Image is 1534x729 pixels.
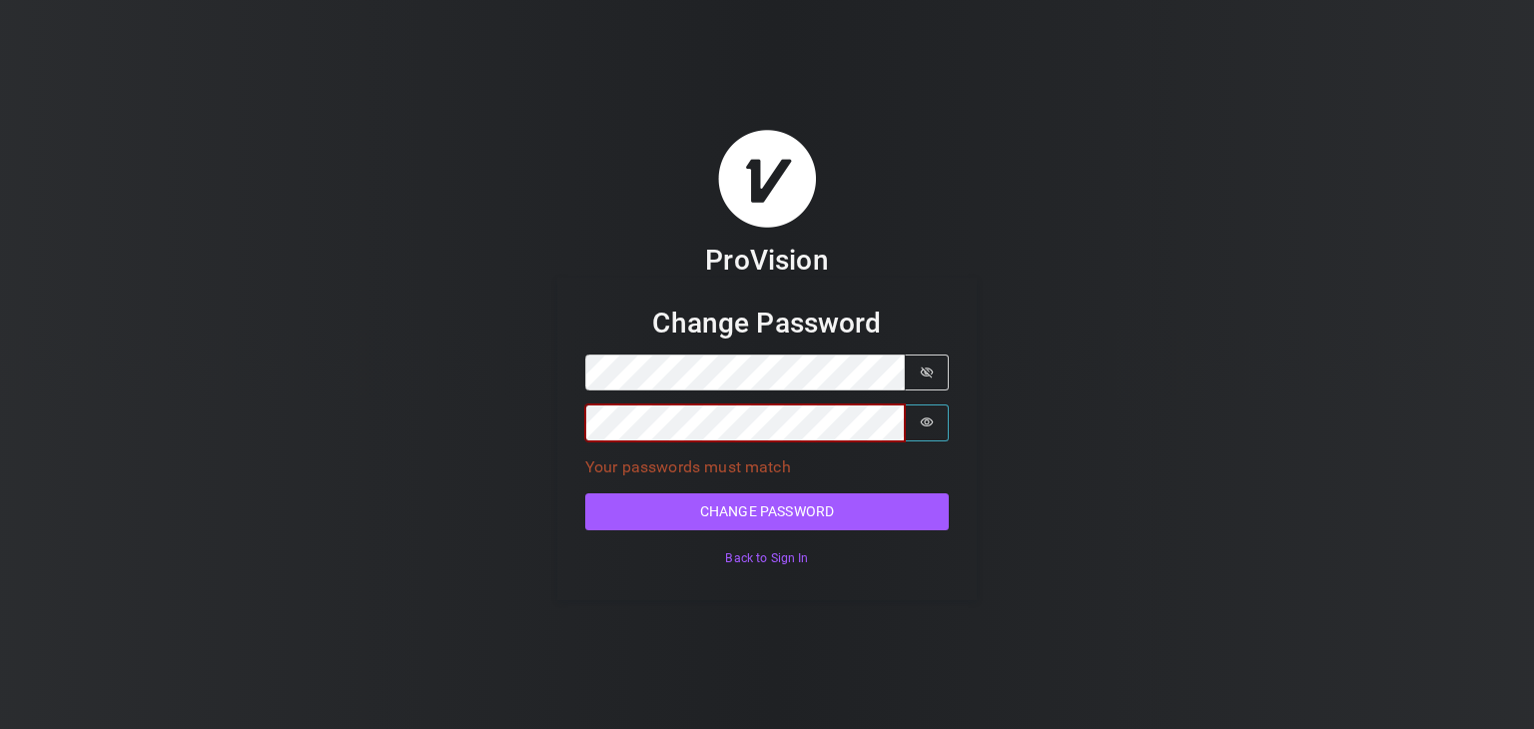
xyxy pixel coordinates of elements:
[585,493,949,530] button: Change Password
[585,544,949,573] button: Back to Sign In
[585,306,949,341] h3: Change Password
[905,355,949,391] button: Show password
[705,243,828,278] h3: ProVision
[585,455,949,479] p: Your passwords must match
[905,404,949,441] button: Show password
